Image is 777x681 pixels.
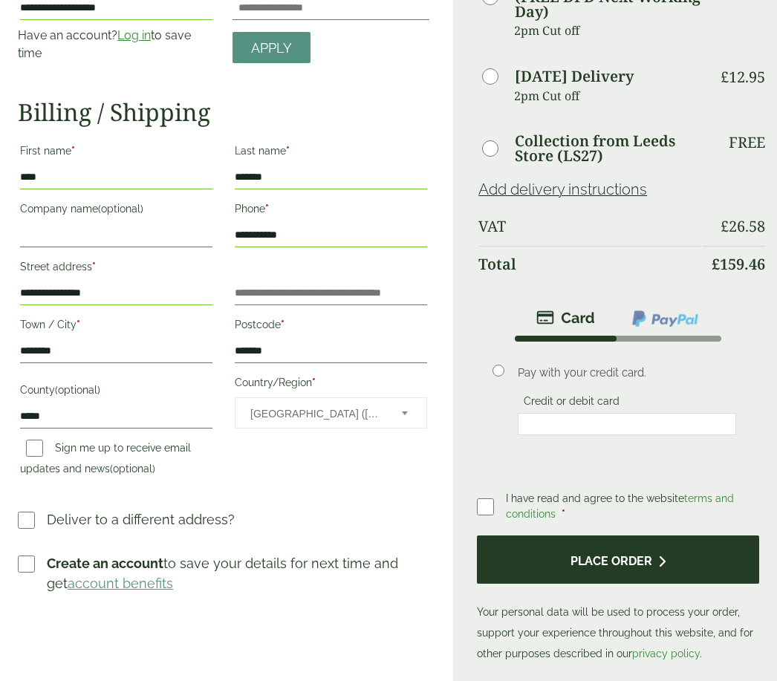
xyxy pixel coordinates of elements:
[47,555,163,571] strong: Create an account
[18,98,429,126] h2: Billing / Shipping
[250,398,382,429] span: United Kingdom (UK)
[281,319,285,330] abbr: required
[251,40,292,56] span: Apply
[712,254,765,274] bdi: 159.46
[514,85,701,107] p: 2pm Cut off
[20,314,212,339] label: Town / City
[729,134,765,151] p: Free
[110,463,155,475] span: (optional)
[235,397,427,429] span: Country/Region
[721,67,729,87] span: £
[68,576,173,591] a: account benefits
[515,134,701,163] label: Collection from Leeds Store (LS27)
[562,508,565,520] abbr: required
[20,256,212,281] label: Street address
[20,379,212,405] label: County
[47,509,235,530] p: Deliver to a different address?
[478,180,647,198] a: Add delivery instructions
[20,140,212,166] label: First name
[712,254,720,274] span: £
[721,216,729,236] span: £
[286,145,290,157] abbr: required
[55,384,100,396] span: (optional)
[18,27,215,62] p: Have an account? to save time
[515,69,634,84] label: [DATE] Delivery
[312,377,316,388] abbr: required
[477,535,759,664] p: Your personal data will be used to process your order, support your experience throughout this we...
[518,365,736,381] p: Pay with your credit card.
[233,32,311,64] a: Apply
[514,19,701,42] p: 2pm Cut off
[632,648,700,659] a: privacy policy
[478,209,701,244] th: VAT
[235,372,427,397] label: Country/Region
[506,492,734,520] span: I have read and agree to the website
[478,246,701,282] th: Total
[522,417,732,431] iframe: Secure card payment input frame
[518,395,625,411] label: Credit or debit card
[92,261,96,273] abbr: required
[235,314,427,339] label: Postcode
[20,442,191,479] label: Sign me up to receive email updates and news
[721,67,765,87] bdi: 12.95
[477,535,759,584] button: Place order
[20,198,212,224] label: Company name
[117,28,151,42] a: Log in
[631,309,700,328] img: ppcp-gateway.png
[71,145,75,157] abbr: required
[235,198,427,224] label: Phone
[98,203,143,215] span: (optional)
[47,553,429,593] p: to save your details for next time and get
[536,309,595,327] img: stripe.png
[265,203,269,215] abbr: required
[721,216,765,236] bdi: 26.58
[235,140,427,166] label: Last name
[26,440,43,457] input: Sign me up to receive email updates and news(optional)
[77,319,80,330] abbr: required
